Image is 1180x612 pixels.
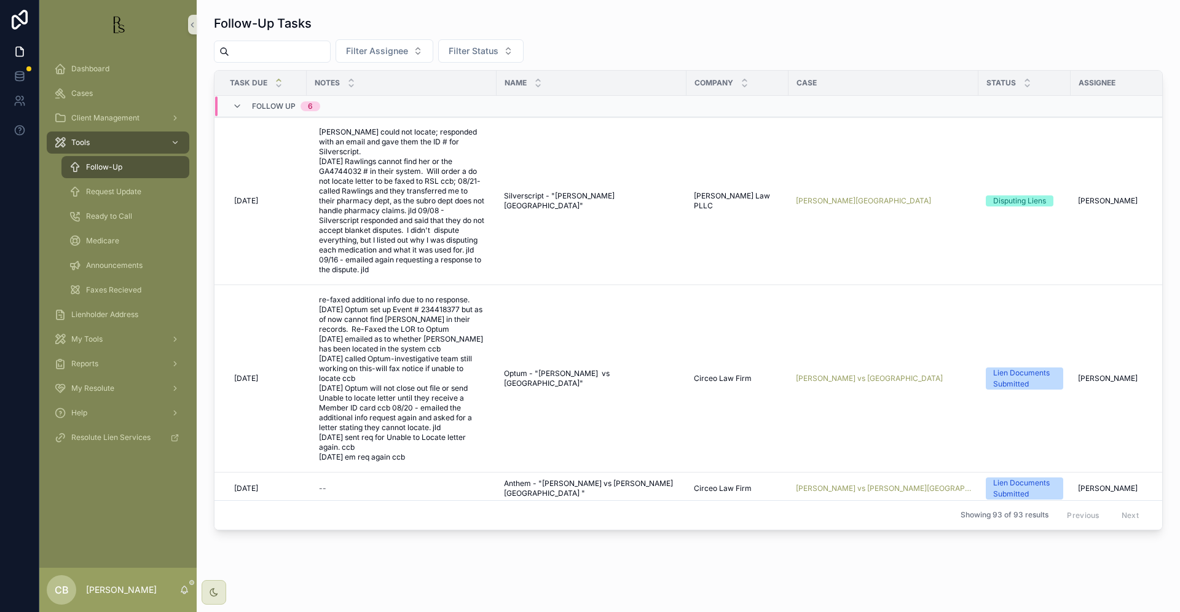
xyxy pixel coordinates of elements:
[1078,196,1138,206] span: [PERSON_NAME]
[986,78,1016,88] span: Status
[234,374,258,383] span: [DATE]
[438,39,524,63] button: Select Button
[47,353,189,375] a: Reports
[86,236,119,246] span: Medicare
[694,484,781,493] a: Circeo Law Firm
[229,191,299,211] a: [DATE]
[505,78,527,88] span: Name
[86,261,143,270] span: Announcements
[47,402,189,424] a: Help
[319,484,326,493] div: --
[504,191,615,210] span: Silverscript - "[PERSON_NAME][GEOGRAPHIC_DATA]"
[86,187,141,197] span: Request Update
[71,138,90,147] span: Tools
[319,127,484,275] span: [PERSON_NAME] could not locate; responded with an email and gave them the ID # for Silverscript. ...
[71,383,114,393] span: My Resolute
[1078,196,1155,206] a: [PERSON_NAME]
[86,584,157,596] p: [PERSON_NAME]
[61,254,189,277] a: Announcements
[308,101,313,111] div: 6
[47,377,189,399] a: My Resolute
[47,304,189,326] a: Lienholder Address
[39,49,197,465] div: scrollable content
[504,191,679,211] a: Silverscript - "[PERSON_NAME][GEOGRAPHIC_DATA]"
[314,479,489,498] a: --
[1078,484,1138,493] span: [PERSON_NAME]
[61,205,189,227] a: Ready to Call
[229,369,299,388] a: [DATE]
[1078,374,1155,383] a: [PERSON_NAME]
[314,290,489,467] a: re-faxed additional info due to no response. [DATE] Optum set up Event # 234418377 but as of now ...
[796,374,943,383] a: [PERSON_NAME] vs [GEOGRAPHIC_DATA]
[71,113,140,123] span: Client Management
[1078,484,1155,493] a: [PERSON_NAME]
[61,230,189,252] a: Medicare
[61,181,189,203] a: Request Update
[55,583,69,597] span: CB
[796,484,971,493] a: [PERSON_NAME] vs [PERSON_NAME][GEOGRAPHIC_DATA]
[993,195,1046,206] div: Disputing Liens
[229,479,299,498] a: [DATE]
[993,477,1056,500] div: Lien Documents Submitted
[694,374,752,383] span: Circeo Law Firm
[796,196,971,206] a: [PERSON_NAME][GEOGRAPHIC_DATA]
[86,162,122,172] span: Follow-Up
[986,477,1063,500] a: Lien Documents Submitted
[796,78,817,88] span: Case
[796,374,971,383] a: [PERSON_NAME] vs [GEOGRAPHIC_DATA]
[252,101,296,111] span: Follow Up
[61,279,189,301] a: Faxes Recieved
[47,82,189,104] a: Cases
[230,78,267,88] span: Task Due
[1078,374,1138,383] span: [PERSON_NAME]
[694,484,752,493] span: Circeo Law Firm
[504,479,679,498] a: Anthem - "[PERSON_NAME] vs [PERSON_NAME][GEOGRAPHIC_DATA] "
[71,408,87,418] span: Help
[319,295,484,462] span: re-faxed additional info due to no response. [DATE] Optum set up Event # 234418377 but as of now ...
[993,367,1056,390] div: Lien Documents Submitted
[694,374,781,383] a: Circeo Law Firm
[234,484,258,493] span: [DATE]
[796,196,931,206] a: [PERSON_NAME][GEOGRAPHIC_DATA]
[47,328,189,350] a: My Tools
[71,64,109,74] span: Dashboard
[61,156,189,178] a: Follow-Up
[47,131,189,154] a: Tools
[694,191,781,211] a: [PERSON_NAME] Law PLLC
[71,433,151,442] span: Resolute Lien Services
[315,78,340,88] span: Notes
[47,58,189,80] a: Dashboard
[71,310,138,320] span: Lienholder Address
[86,285,141,295] span: Faxes Recieved
[108,15,128,34] img: App logo
[314,122,489,280] a: [PERSON_NAME] could not locate; responded with an email and gave them the ID # for Silverscript. ...
[234,196,258,206] span: [DATE]
[346,45,408,57] span: Filter Assignee
[47,426,189,449] a: Resolute Lien Services
[336,39,433,63] button: Select Button
[986,195,1063,206] a: Disputing Liens
[694,78,733,88] span: Company
[449,45,498,57] span: Filter Status
[1079,78,1115,88] span: Assignee
[71,359,98,369] span: Reports
[504,369,612,388] span: Optum - "[PERSON_NAME] vs [GEOGRAPHIC_DATA]"
[961,511,1048,520] span: Showing 93 of 93 results
[71,88,93,98] span: Cases
[986,367,1063,390] a: Lien Documents Submitted
[71,334,103,344] span: My Tools
[504,369,679,388] a: Optum - "[PERSON_NAME] vs [GEOGRAPHIC_DATA]"
[214,15,312,32] h1: Follow-Up Tasks
[47,107,189,129] a: Client Management
[504,479,673,498] span: Anthem - "[PERSON_NAME] vs [PERSON_NAME][GEOGRAPHIC_DATA] "
[86,211,132,221] span: Ready to Call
